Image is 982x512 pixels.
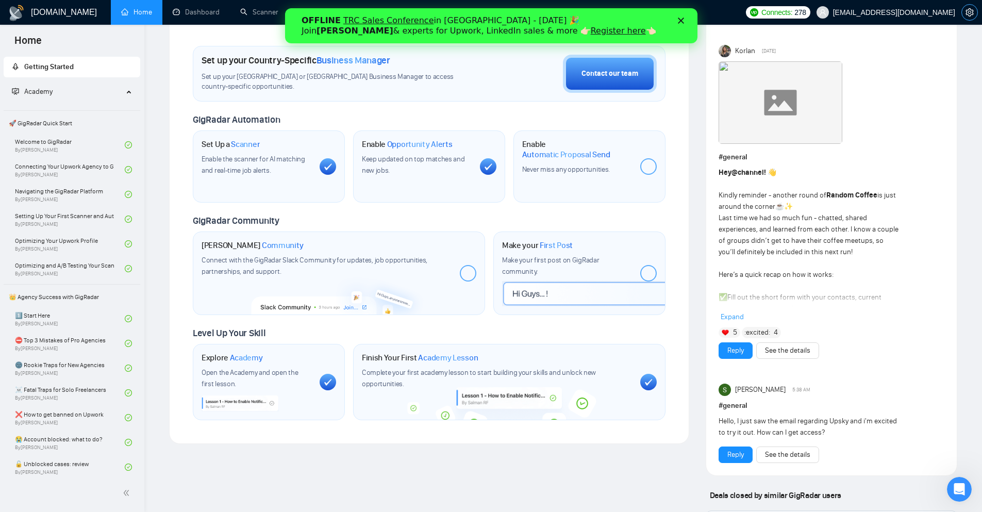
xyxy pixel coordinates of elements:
[121,8,152,16] a: homeHome
[193,327,265,339] span: Level Up Your Skill
[262,240,304,251] span: Community
[774,327,778,338] span: 4
[961,8,978,16] a: setting
[15,257,125,280] a: Optimizing and A/B Testing Your Scanner for Better ResultsBy[PERSON_NAME]
[727,345,744,356] a: Reply
[202,72,475,92] span: Set up your [GEOGRAPHIC_DATA] or [GEOGRAPHIC_DATA] Business Manager to access country-specific op...
[522,165,610,174] span: Never miss any opportunities.
[706,486,845,504] span: Deals closed by similar GigRadar users
[719,152,944,163] h1: # general
[727,449,744,460] a: Reply
[961,4,978,21] button: setting
[735,384,786,395] span: [PERSON_NAME]
[768,168,776,177] span: 👋
[719,447,753,463] button: Reply
[765,449,810,460] a: See the details
[125,265,132,272] span: check-circle
[125,365,132,372] span: check-circle
[761,7,792,18] span: Connects:
[24,87,53,96] span: Academy
[744,327,770,338] span: :excited:
[125,141,132,148] span: check-circle
[15,332,125,355] a: ⛔ Top 3 Mistakes of Pro AgenciesBy[PERSON_NAME]
[756,342,819,359] button: See the details
[362,353,478,363] h1: Finish Your First
[230,353,263,363] span: Academy
[317,55,390,66] span: Business Manager
[252,273,426,315] img: slackcommunity-bg.png
[362,368,596,388] span: Complete your first academy lesson to start building your skills and unlock new opportunities.
[362,155,465,175] span: Keep updated on top matches and new jobs.
[125,439,132,446] span: check-circle
[12,63,19,70] span: rocket
[794,7,806,18] span: 278
[202,256,427,276] span: Connect with the GigRadar Slack Community for updates, job opportunities, partnerships, and support.
[125,191,132,198] span: check-circle
[15,183,125,206] a: Navigating the GigRadar PlatformBy[PERSON_NAME]
[719,416,900,438] div: Hello, I just saw the email regarding Upsky and i'm excited to try it out. How can I get access?
[762,46,776,56] span: [DATE]
[731,168,764,177] span: @channel
[581,68,638,79] div: Contact our team
[202,353,263,363] h1: Explore
[522,150,610,160] span: Automatic Proposal Send
[202,368,298,388] span: Open the Academy and open the first lesson.
[123,488,133,498] span: double-left
[15,357,125,379] a: 🌚 Rookie Traps for New AgenciesBy[PERSON_NAME]
[719,45,731,57] img: Korlan
[775,202,784,211] span: ☕
[15,456,125,478] a: 🔓 Unblocked cases: reviewBy[PERSON_NAME]
[15,158,125,181] a: Connecting Your Upwork Agency to GigRadarBy[PERSON_NAME]
[784,202,793,211] span: ✨
[202,139,260,150] h1: Set Up a
[15,382,125,404] a: ☠️ Fatal Traps for Solo FreelancersBy[PERSON_NAME]
[721,312,744,321] span: Expand
[125,414,132,421] span: check-circle
[202,55,390,66] h1: Set up your Country-Specific
[125,240,132,247] span: check-circle
[735,45,755,57] span: Korlan
[285,8,697,43] iframe: Intercom live chat banner
[15,431,125,454] a: 😭 Account blocked: what to do?By[PERSON_NAME]
[719,61,842,144] img: F09LD3HAHMJ-Coffee%20chat%20round%202.gif
[792,385,810,394] span: 5:38 AM
[125,389,132,397] span: check-circle
[24,62,74,71] span: Getting Started
[125,166,132,173] span: check-circle
[15,208,125,230] a: Setting Up Your First Scanner and Auto-BidderBy[PERSON_NAME]
[6,33,50,55] span: Home
[5,287,139,307] span: 👑 Agency Success with GigRadar
[502,240,573,251] h1: Make your
[362,139,453,150] h1: Enable
[125,315,132,322] span: check-circle
[826,191,877,200] strong: Random Coffee
[719,400,944,411] h1: # general
[719,384,731,396] img: Sagar Mutha
[750,8,758,16] img: upwork-logo.png
[125,340,132,347] span: check-circle
[193,215,279,226] span: GigRadar Community
[719,293,727,302] span: ✅
[202,155,305,175] span: Enable the scanner for AI matching and real-time job alerts.
[202,240,304,251] h1: [PERSON_NAME]
[12,87,53,96] span: Academy
[12,88,19,95] span: fund-projection-screen
[756,447,819,463] button: See the details
[947,477,972,502] iframe: Intercom live chat
[240,8,278,16] a: searchScanner
[563,55,657,93] button: Contact our team
[722,329,729,336] img: ❤️
[4,57,140,77] li: Getting Started
[15,134,125,156] a: Welcome to GigRadarBy[PERSON_NAME]
[819,9,826,16] span: user
[125,464,132,471] span: check-circle
[733,327,737,338] span: 5
[418,353,478,363] span: Academy Lesson
[393,9,403,15] div: Close
[193,114,280,125] span: GigRadar Automation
